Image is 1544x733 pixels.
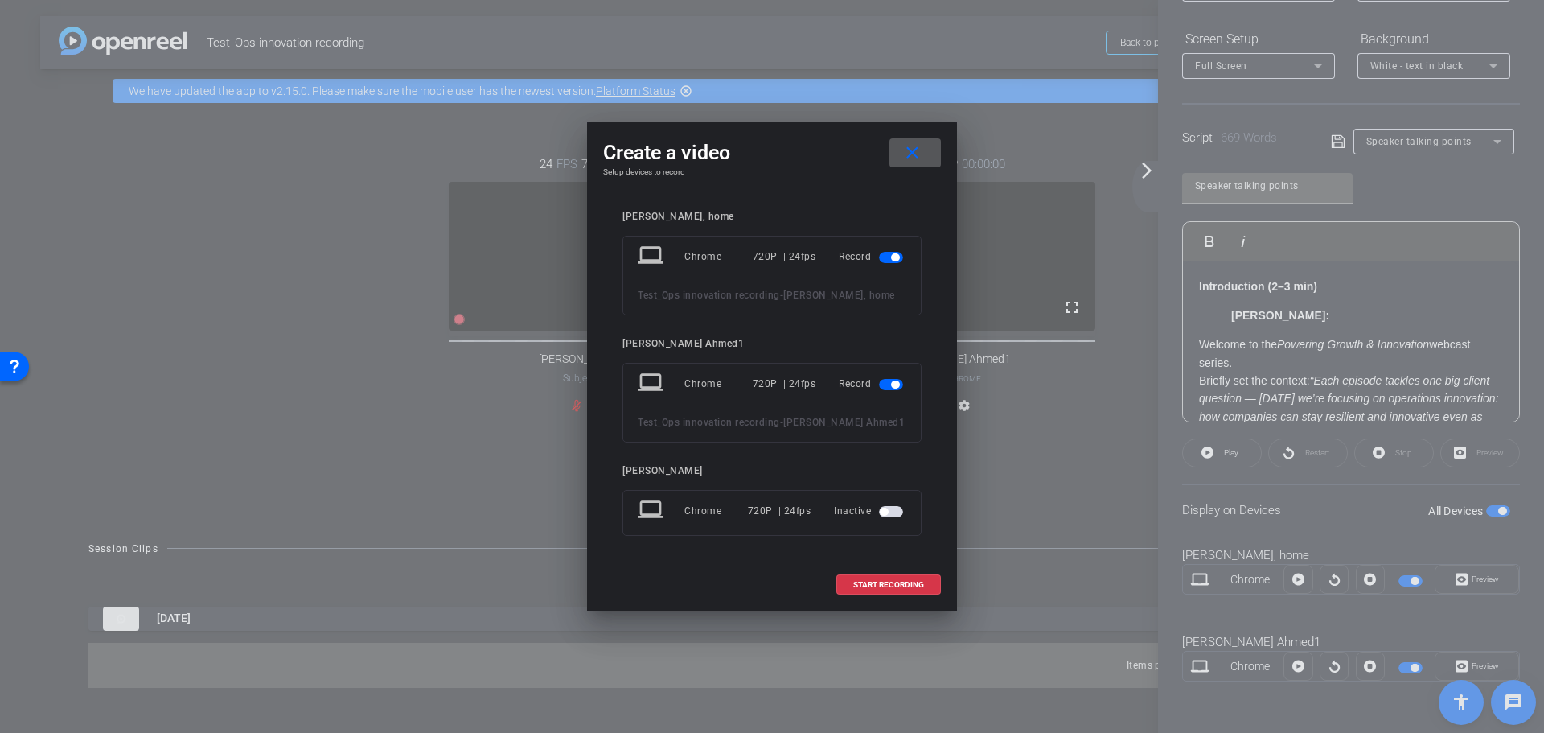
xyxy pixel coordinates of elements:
div: Chrome [684,242,753,271]
div: Create a video [603,138,941,167]
span: - [780,417,784,428]
div: 720P | 24fps [753,369,816,398]
div: [PERSON_NAME] Ahmed1 [622,338,922,350]
mat-icon: laptop [638,496,667,525]
div: Chrome [684,496,748,525]
span: - [780,290,784,301]
mat-icon: laptop [638,369,667,398]
div: Chrome [684,369,753,398]
div: [PERSON_NAME] [622,465,922,477]
span: [PERSON_NAME] Ahmed1 [783,417,905,428]
div: 720P | 24fps [748,496,811,525]
mat-icon: laptop [638,242,667,271]
div: Record [839,242,906,271]
div: [PERSON_NAME], home [622,211,922,223]
mat-icon: close [902,143,922,163]
span: START RECORDING [853,581,924,589]
span: Test_Ops innovation recording [638,290,780,301]
h4: Setup devices to record [603,167,941,177]
button: START RECORDING [836,574,941,595]
span: [PERSON_NAME], home [783,290,895,301]
span: Test_Ops innovation recording [638,417,780,428]
div: Inactive [834,496,906,525]
div: 720P | 24fps [753,242,816,271]
div: Record [839,369,906,398]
